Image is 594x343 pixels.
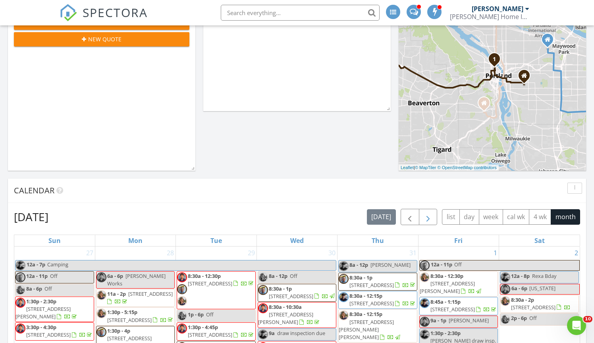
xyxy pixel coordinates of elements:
img: screen_shot_20220927_at_5.22.47_pm.png [258,285,268,295]
a: Friday [453,235,464,246]
div: [PERSON_NAME] [472,5,523,13]
span: 10 [583,316,592,322]
a: Go to July 31, 2025 [408,247,418,259]
button: list [442,209,460,225]
span: 1:30p - 5:15p [107,308,137,316]
img: screen_shot_20220927_at_5.22.47_pm.png [420,260,430,270]
span: 8:30a - 1p [269,285,292,292]
span: [STREET_ADDRESS] [188,331,232,338]
span: [PERSON_NAME] [449,317,489,324]
span: [STREET_ADDRESS][PERSON_NAME] [15,305,71,320]
img: untitled.jpg [420,272,430,282]
div: | [399,164,499,171]
span: 8a - 6p [26,285,42,292]
img: screen_shot_20220623_at_11.07.44_pm.png [96,272,106,282]
span: 1:30p - 2:30p [430,330,461,337]
span: 12a - 7p [26,260,46,270]
img: screen_shot_20220623_at_11.07.44_pm.png [258,303,268,313]
a: 8:30a - 12:30p [STREET_ADDRESS][PERSON_NAME] [420,272,482,295]
img: murphy_home_inspection_portland_5.png [15,260,25,270]
a: 8:30a - 2p [STREET_ADDRESS] [500,295,579,313]
button: 4 wk [529,209,551,225]
span: [STREET_ADDRESS][PERSON_NAME] [420,280,475,295]
a: Sunday [47,235,62,246]
span: 6a - 6p [511,284,528,294]
a: 8:30a - 12:15p [STREET_ADDRESS] [338,291,417,309]
button: Next month [419,209,438,225]
img: untitled.jpg [15,285,25,295]
div: 922 NW 11th Ave 807, Portland, OR 97209 [494,59,499,64]
a: 8:30a - 12:30p [STREET_ADDRESS][PERSON_NAME] [419,271,498,297]
span: 12a - 11p [26,272,48,279]
img: untitled.jpg [177,311,187,321]
span: 11a - 2p [107,290,126,297]
a: 8:30a - 1p [STREET_ADDRESS] [338,273,417,291]
span: [STREET_ADDRESS] [128,290,173,297]
a: 8:45a - 1:15p [STREET_ADDRESS] [430,298,498,313]
span: 3:30p - 4:30p [26,324,56,331]
span: Off [290,272,297,279]
img: murphy_home_inspection_portland_5.png [339,261,349,271]
a: Wednesday [289,235,305,246]
span: 8:30a - 12:15p [349,310,382,318]
span: 8:30a - 2p [511,296,534,303]
span: 1:30p - 2:30p [26,298,56,305]
a: 8:45a - 1:15p [STREET_ADDRESS] [419,297,498,315]
a: © OpenStreetMap contributors [438,165,497,170]
span: 12a - 11p [430,260,453,270]
a: Go to July 28, 2025 [165,247,175,259]
span: [STREET_ADDRESS][PERSON_NAME] [258,311,313,326]
img: screen_shot_20220927_at_5.22.47_pm.png [177,284,187,294]
span: 6a - 6p [107,272,123,279]
span: [STREET_ADDRESS] [430,306,475,313]
span: SPECTORA [83,4,148,21]
img: untitled.jpg [177,296,187,306]
span: 9a - 1p [430,317,446,324]
span: [PERSON_NAME] Works [107,272,166,287]
span: [STREET_ADDRESS] [349,300,394,307]
span: 8:30a - 12:15p [349,292,382,299]
a: Tuesday [209,235,224,246]
a: 1:30p - 4:45p [STREET_ADDRESS] [188,324,255,338]
input: Search everything... [221,5,380,21]
div: 4125 ne 72nd ave, Portland OR 97218 [548,39,552,44]
a: 8:30a - 10:30a [STREET_ADDRESS][PERSON_NAME] [258,302,336,328]
a: 8:30a - 10:30a [STREET_ADDRESS][PERSON_NAME] [258,303,321,326]
button: week [479,209,503,225]
a: 1:30p - 5:15p [STREET_ADDRESS] [96,307,175,325]
a: 8:30a - 12:30p [STREET_ADDRESS] [177,271,255,310]
span: 8:45a - 1:15p [430,298,461,305]
i: 1 [493,57,496,62]
span: [STREET_ADDRESS][PERSON_NAME][PERSON_NAME] [339,318,394,341]
span: [STREET_ADDRESS] [269,293,313,300]
a: SPECTORA [60,11,148,27]
img: screen_shot_20220623_at_11.07.44_pm.png [500,284,510,294]
img: screen_shot_20220927_at_5.22.47_pm.png [15,272,25,282]
span: [STREET_ADDRESS] [188,280,232,287]
img: untitled.jpg [339,310,349,320]
a: 11a - 2p [STREET_ADDRESS] [107,290,173,305]
a: Go to August 2, 2025 [573,247,580,259]
span: 1:30p - 4:45p [188,324,218,331]
a: 1:30p - 5:15p [STREET_ADDRESS] [107,308,174,323]
span: [STREET_ADDRESS] [26,331,71,338]
img: murphy_home_inspection_portland_5.png [258,330,268,339]
a: Saturday [533,235,546,246]
div: 2362 SW Vermont St, Portland or 97219 [484,103,489,108]
span: 9a [269,330,275,337]
a: 1:30p - 2:30p [STREET_ADDRESS][PERSON_NAME] [15,297,94,322]
a: 3:30p - 4:30p [STREET_ADDRESS] [15,322,94,340]
span: 2p - 6p [511,314,527,322]
a: 8:30a - 1p [STREET_ADDRESS] [258,284,336,302]
img: screen_shot_20220927_at_5.22.47_pm.png [339,274,349,284]
span: 8:30a - 12:30p [430,272,463,279]
span: Camping [47,261,68,268]
img: screen_shot_20220623_at_11.07.44_pm.png [420,317,430,327]
a: Thursday [370,235,386,246]
img: The Best Home Inspection Software - Spectora [60,4,77,21]
iframe: Intercom live chat [567,316,586,335]
a: 3:30p - 4:30p [STREET_ADDRESS] [26,324,93,338]
a: 8:30a - 1p [STREET_ADDRESS] [349,274,417,289]
img: screen_shot_20220623_at_11.07.44_pm.png [177,324,187,333]
span: 8:30a - 10:30a [269,303,302,310]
